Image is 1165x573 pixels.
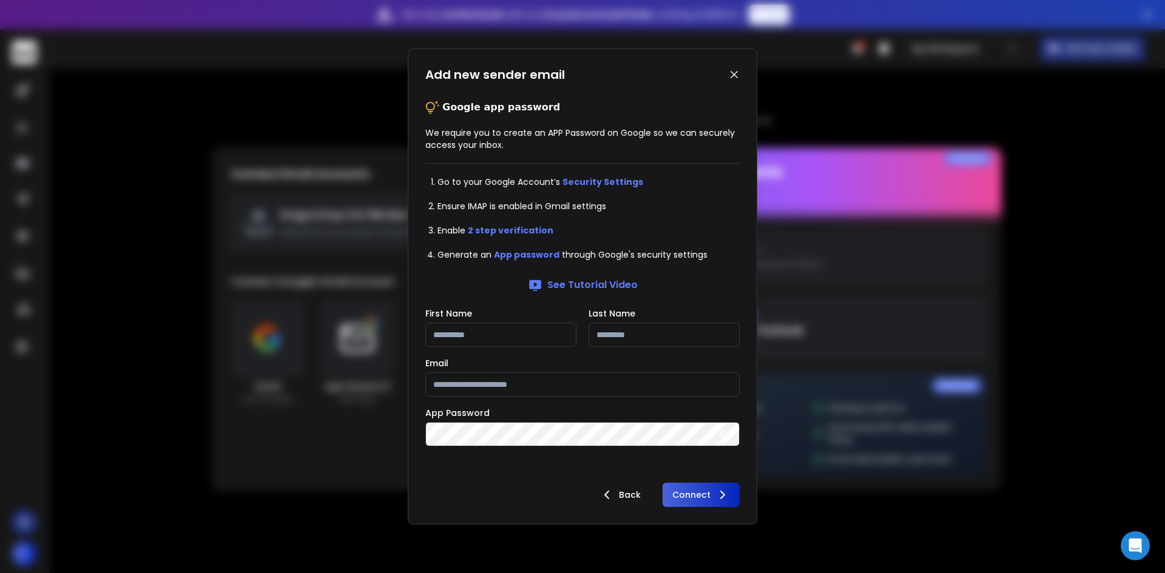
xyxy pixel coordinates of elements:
li: Enable [437,224,740,236]
a: 2 step verification [468,224,553,236]
a: App password [494,249,559,261]
p: Google app password [442,100,560,115]
h1: Add new sender email [425,66,565,83]
a: Security Settings [562,176,643,188]
li: Generate an through Google's security settings [437,249,740,261]
button: Connect [663,483,740,507]
label: Last Name [589,309,635,318]
label: App Password [425,409,490,417]
li: Go to your Google Account’s [437,176,740,188]
button: Back [590,483,650,507]
li: Ensure IMAP is enabled in Gmail settings [437,200,740,212]
div: Open Intercom Messenger [1121,531,1150,560]
p: We require you to create an APP Password on Google so we can securely access your inbox. [425,127,740,151]
label: First Name [425,309,472,318]
a: See Tutorial Video [528,278,638,292]
img: tips [425,100,440,115]
label: Email [425,359,448,367]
